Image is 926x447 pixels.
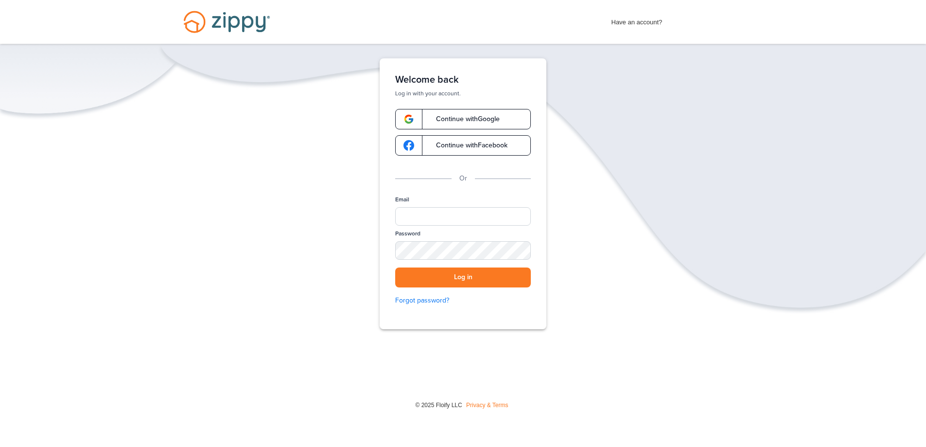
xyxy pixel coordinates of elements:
[426,142,507,149] span: Continue with Facebook
[403,114,414,125] img: google-logo
[395,196,409,204] label: Email
[403,140,414,151] img: google-logo
[466,402,508,409] a: Privacy & Terms
[459,173,467,184] p: Or
[395,295,531,306] a: Forgot password?
[395,74,531,86] h1: Welcome back
[612,12,663,28] span: Have an account?
[426,116,500,123] span: Continue with Google
[395,89,531,97] p: Log in with your account.
[395,241,531,260] input: Password
[395,230,420,238] label: Password
[415,402,462,409] span: © 2025 Floify LLC
[395,109,531,129] a: google-logoContinue withGoogle
[395,268,531,287] button: Log in
[395,207,531,226] input: Email
[395,135,531,156] a: google-logoContinue withFacebook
